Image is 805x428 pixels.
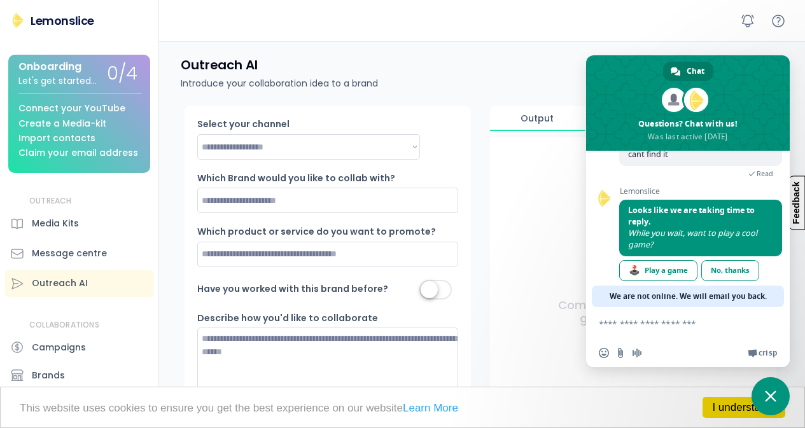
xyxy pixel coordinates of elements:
[18,104,125,113] div: Connect your YouTube
[29,196,72,207] div: OUTREACH
[197,312,378,325] div: Describe how you'd like to collaborate
[619,260,697,281] a: Play a game
[619,187,782,196] span: Lemonslice
[18,134,95,143] div: Import contacts
[759,348,777,358] span: Crisp
[752,377,790,415] a: Close chat
[20,403,785,413] p: This website uses cookies to ensure you get the best experience on our website
[554,298,713,340] div: Complete these details to generate your first outreach email
[628,228,757,250] span: While you wait, want to play a cool game?
[31,13,94,29] div: Lemonslice
[629,265,640,275] span: 🕹️
[703,397,785,418] a: I understand!
[599,348,609,358] span: Insert an emoji
[18,148,138,158] div: Claim your email address
[32,341,86,354] div: Campaigns
[18,61,81,72] div: Onboarding
[663,62,713,81] a: Chat
[197,283,388,296] div: Have you worked with this brand before?
[628,205,755,227] span: Looks like we are taking time to reply.
[610,286,767,307] span: We are not online. We will email you back.
[701,260,759,281] a: No, thanks
[632,348,642,358] span: Audio message
[181,77,378,90] div: Introduce your collaboration idea to a brand
[615,348,626,358] span: Send a file
[490,113,585,124] div: Output
[197,172,395,185] div: Which Brand would you like to collab with?
[29,320,99,331] div: COLLABORATIONS
[107,64,137,84] div: 0/4
[403,402,458,414] a: Learn More
[181,57,258,73] h4: Outreach AI
[757,169,773,178] span: Read
[18,119,106,128] div: Create a Media-kit
[18,76,97,86] div: Let's get started...
[32,277,88,290] div: Outreach AI
[197,226,436,238] div: Which product or service do you want to promote?
[748,348,777,358] a: Crisp
[32,217,79,230] div: Media Kits
[32,369,65,382] div: Brands
[197,118,325,131] div: Select your channel
[687,62,704,81] span: Chat
[10,13,25,28] img: Lemonslice
[599,307,752,339] textarea: Compose your message...
[32,247,107,260] div: Message centre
